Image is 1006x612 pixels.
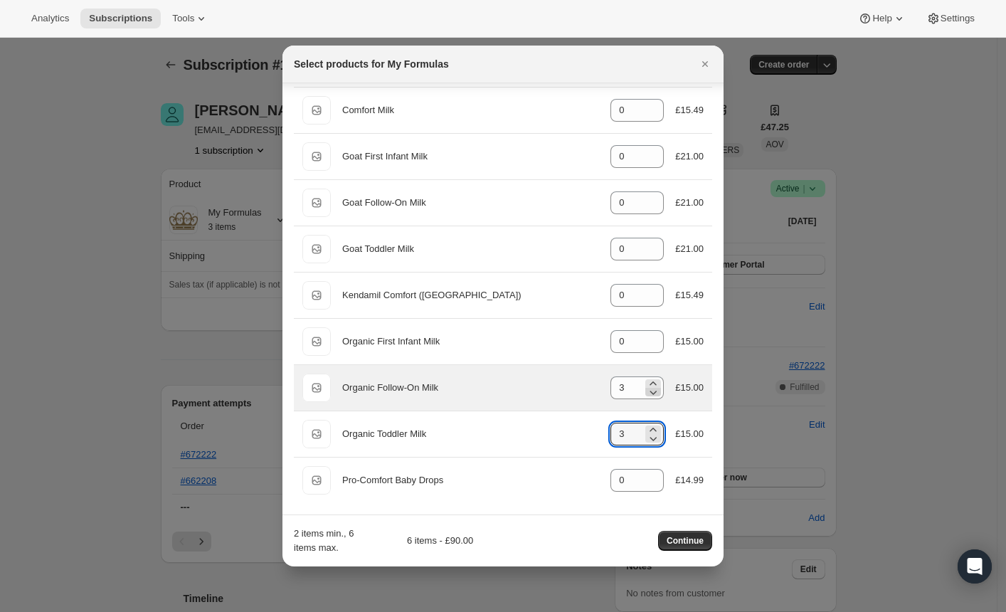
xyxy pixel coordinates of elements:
div: Comfort Milk [342,103,599,117]
div: £21.00 [675,242,704,256]
div: £15.49 [675,103,704,117]
span: Continue [667,535,704,547]
button: Settings [918,9,983,28]
div: £14.99 [675,473,704,487]
div: Goat First Infant Milk [342,149,599,164]
span: Help [872,13,891,24]
div: Goat Toddler Milk [342,242,599,256]
div: £15.00 [675,381,704,395]
div: Kendamil Comfort ([GEOGRAPHIC_DATA]) [342,288,599,302]
span: Settings [941,13,975,24]
div: Organic Follow-On Milk [342,381,599,395]
div: Open Intercom Messenger [958,549,992,584]
div: £15.00 [675,334,704,349]
button: Close [695,54,715,74]
button: Continue [658,531,712,551]
div: £21.00 [675,196,704,210]
button: Analytics [23,9,78,28]
div: 6 items - £90.00 [364,534,473,548]
div: £15.00 [675,427,704,441]
span: Tools [172,13,194,24]
div: £15.49 [675,288,704,302]
div: 2 items min., 6 items max. [294,527,359,555]
div: Goat Follow-On Milk [342,196,599,210]
div: £21.00 [675,149,704,164]
span: Analytics [31,13,69,24]
button: Subscriptions [80,9,161,28]
div: Pro-Comfort Baby Drops [342,473,599,487]
span: Subscriptions [89,13,152,24]
div: Organic First Infant Milk [342,334,599,349]
button: Help [849,9,914,28]
h2: Select products for My Formulas [294,57,449,71]
button: Tools [164,9,217,28]
div: Organic Toddler Milk [342,427,599,441]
